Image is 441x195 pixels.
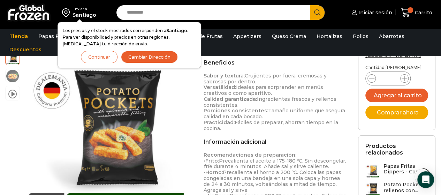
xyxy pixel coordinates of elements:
[35,30,74,43] a: Papas Fritas
[204,59,348,66] h2: Beneficios
[179,30,226,43] a: Pulpa de Frutas
[6,51,20,65] span: potato-mozarella
[365,143,428,156] h2: Productos relacionados
[205,169,223,175] strong: Horno:
[204,107,268,114] strong: Porciones consistentes:
[381,74,395,83] input: Product quantity
[365,106,428,119] button: Comprar ahora
[350,6,392,20] a: Iniciar sesión
[6,43,45,56] a: Descuentos
[399,5,434,21] a: 1 Carrito
[417,171,434,188] div: Open Intercom Messenger
[383,182,428,194] h3: Potato Pocket rellenos con...
[204,73,245,79] strong: Sabor y textura:
[375,30,408,43] a: Abarrotes
[63,27,196,47] p: Los precios y el stock mostrados corresponden a . Para ver disponibilidad y precios en otras regi...
[313,30,346,43] a: Hortalizas
[204,119,235,126] strong: Practicidad:
[62,7,73,18] img: address-field-icon.svg
[268,30,310,43] a: Queso Crema
[413,9,432,16] span: Carrito
[383,163,428,175] h3: Papas Fritas Dippers - Corte...
[365,163,428,178] a: Papas Fritas Dippers - Corte...
[357,9,392,16] span: Iniciar sesión
[408,7,413,13] span: 1
[230,30,265,43] a: Appetizers
[204,152,296,158] strong: Recomendaciones de preparación:
[204,84,236,90] strong: Versatilidad:
[6,69,20,83] span: papas-pockets-2
[166,28,187,33] strong: Santiago
[204,96,257,102] strong: Calidad garantizada:
[6,30,31,43] a: Tienda
[121,51,178,63] button: Cambiar Dirección
[205,158,219,164] strong: Frito:
[349,30,372,43] a: Pollos
[365,65,428,70] p: Cantidad [PERSON_NAME]
[365,89,428,102] button: Agregar al carrito
[73,7,96,12] div: Enviar a
[73,12,96,18] div: Santiago
[81,51,117,63] button: Continuar
[204,73,348,132] p: Crujientes por fuera, cremosas y sabrosas por dentro. Ideales para sorprender en menús creativos ...
[204,138,348,145] h2: Información adicional
[310,5,325,20] button: Search button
